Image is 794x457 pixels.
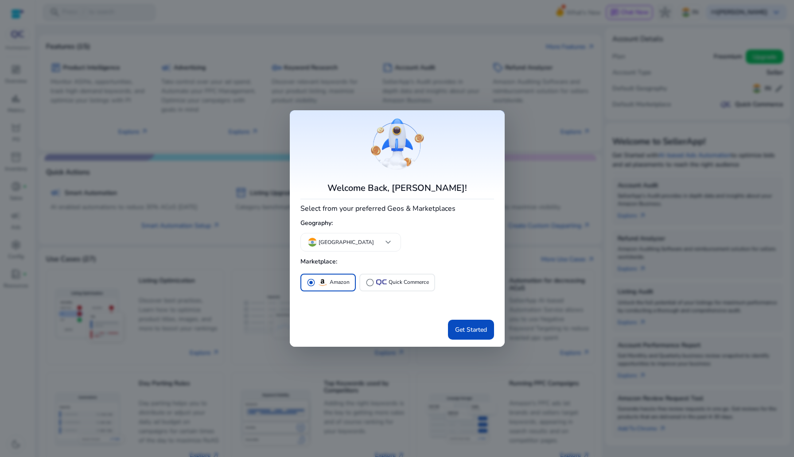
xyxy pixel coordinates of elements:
[307,278,315,287] span: radio_button_checked
[389,278,429,287] p: Quick Commerce
[448,320,494,340] button: Get Started
[383,237,393,248] span: keyboard_arrow_down
[366,278,374,287] span: radio_button_unchecked
[376,279,387,285] img: QC-logo.svg
[319,238,374,246] p: [GEOGRAPHIC_DATA]
[455,325,487,334] span: Get Started
[330,278,350,287] p: Amazon
[308,238,317,247] img: in.svg
[300,216,494,231] h5: Geography:
[300,255,494,269] h5: Marketplace:
[317,277,328,288] img: amazon.svg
